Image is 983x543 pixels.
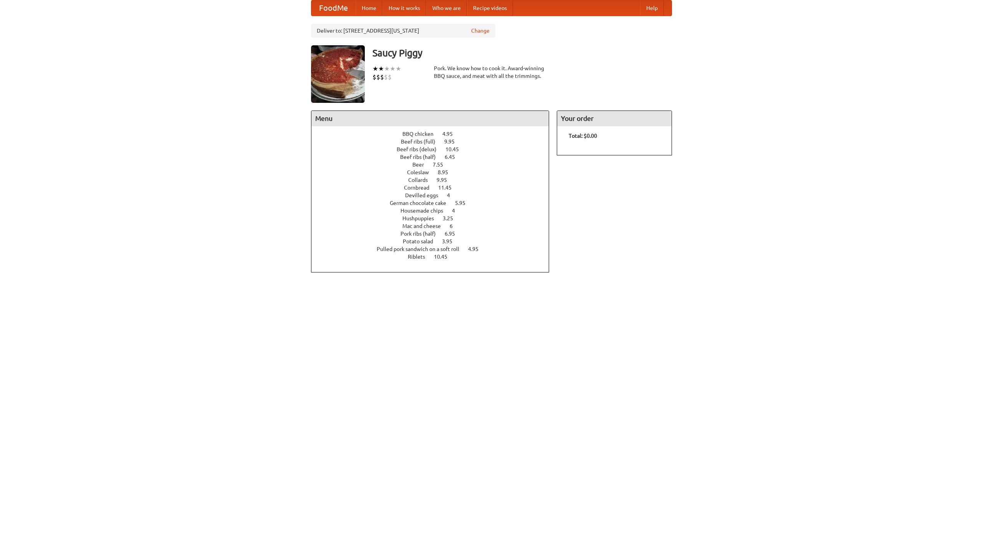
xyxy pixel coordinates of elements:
a: Mac and cheese 6 [402,223,467,229]
div: Pork. We know how to cook it. Award-winning BBQ sauce, and meat with all the trimmings. [434,64,549,80]
span: 10.45 [445,146,467,152]
span: 6 [450,223,460,229]
span: 4 [447,192,458,198]
span: Pulled pork sandwich on a soft roll [377,246,467,252]
span: Beef ribs (half) [400,154,444,160]
li: $ [372,73,376,81]
a: Pulled pork sandwich on a soft roll 4.95 [377,246,493,252]
a: Cornbread 11.45 [404,185,466,191]
span: 8.95 [438,169,456,175]
a: Recipe videos [467,0,513,16]
li: $ [388,73,392,81]
a: Potato salad 3.95 [403,238,467,244]
img: angular.jpg [311,45,365,103]
a: Riblets 10.45 [408,254,462,260]
li: $ [384,73,388,81]
a: How it works [382,0,426,16]
span: 4.95 [442,131,460,137]
span: 3.95 [442,238,460,244]
span: 4.95 [468,246,486,252]
span: 11.45 [438,185,459,191]
a: Beer 7.55 [412,162,457,168]
a: Pork ribs (half) 6.95 [400,231,469,237]
li: ★ [372,64,378,73]
h4: Your order [557,111,672,126]
span: Hushpuppies [402,215,442,221]
span: BBQ chicken [402,131,441,137]
a: Who we are [426,0,467,16]
li: ★ [390,64,396,73]
a: Collards 9.95 [408,177,461,183]
span: 6.95 [445,231,463,237]
a: BBQ chicken 4.95 [402,131,467,137]
h3: Saucy Piggy [372,45,672,61]
li: $ [376,73,380,81]
span: Housemade chips [400,208,451,214]
a: Home [356,0,382,16]
span: Collards [408,177,435,183]
span: Potato salad [403,238,441,244]
a: Hushpuppies 3.25 [402,215,467,221]
span: 6.45 [445,154,463,160]
a: Coleslaw 8.95 [407,169,462,175]
span: 3.25 [443,215,461,221]
a: Beef ribs (delux) 10.45 [397,146,473,152]
li: $ [380,73,384,81]
span: 10.45 [434,254,455,260]
a: FoodMe [311,0,356,16]
li: ★ [384,64,390,73]
a: Help [640,0,664,16]
a: Beef ribs (full) 9.95 [401,139,469,145]
span: Coleslaw [407,169,437,175]
span: Beef ribs (delux) [397,146,444,152]
span: Cornbread [404,185,437,191]
div: Deliver to: [STREET_ADDRESS][US_STATE] [311,24,495,38]
a: German chocolate cake 5.95 [390,200,480,206]
span: Pork ribs (half) [400,231,444,237]
span: 5.95 [455,200,473,206]
span: 9.95 [437,177,455,183]
a: Devilled eggs 4 [405,192,464,198]
li: ★ [396,64,401,73]
span: 7.55 [433,162,451,168]
span: Beef ribs (full) [401,139,443,145]
a: Beef ribs (half) 6.45 [400,154,469,160]
span: German chocolate cake [390,200,454,206]
span: 9.95 [444,139,462,145]
a: Change [471,27,490,35]
span: 4 [452,208,463,214]
li: ★ [378,64,384,73]
span: Mac and cheese [402,223,448,229]
span: Devilled eggs [405,192,446,198]
span: Beer [412,162,432,168]
span: Riblets [408,254,433,260]
h4: Menu [311,111,549,126]
b: Total: $0.00 [569,133,597,139]
a: Housemade chips 4 [400,208,469,214]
